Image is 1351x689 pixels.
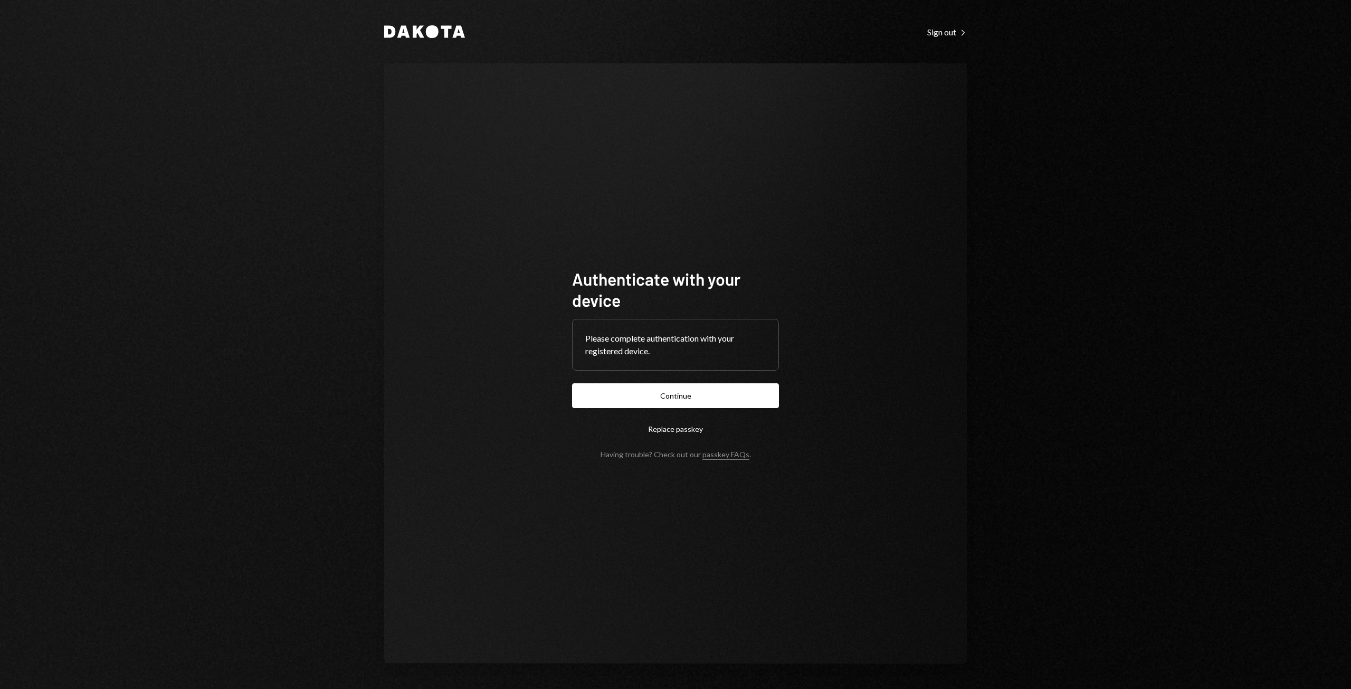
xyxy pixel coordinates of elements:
a: Sign out [927,26,967,37]
h1: Authenticate with your device [572,268,779,310]
a: passkey FAQs [702,450,749,460]
button: Continue [572,383,779,408]
button: Replace passkey [572,417,779,441]
div: Having trouble? Check out our . [601,450,751,459]
div: Please complete authentication with your registered device. [585,332,766,357]
div: Sign out [927,27,967,37]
